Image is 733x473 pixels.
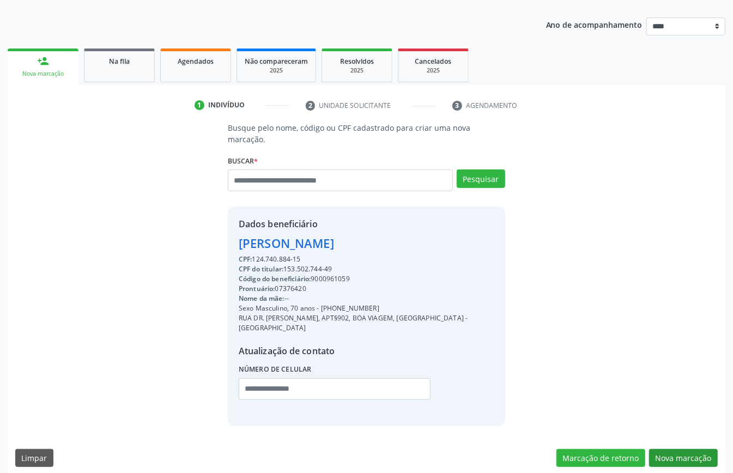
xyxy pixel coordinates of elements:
div: 07376420 [239,284,494,294]
div: 153.502.744-49 [239,264,494,274]
span: Prontuário: [239,284,275,293]
div: Nova marcação [15,70,71,78]
span: CPF do titular: [239,264,283,274]
p: Ano de acompanhamento [546,17,643,31]
span: Na fila [109,57,130,66]
div: 1 [195,100,204,110]
span: Agendados [178,57,214,66]
div: 124.740.884-15 [239,254,494,264]
div: Sexo Masculino, 70 anos - [PHONE_NUMBER] [239,304,494,313]
div: [PERSON_NAME] [239,234,494,252]
div: -- [239,294,494,304]
div: person_add [37,55,49,67]
button: Limpar [15,449,53,468]
span: Código do beneficiário: [239,274,311,283]
button: Pesquisar [457,169,505,188]
span: Não compareceram [245,57,308,66]
div: Indivíduo [208,100,245,110]
span: Cancelados [415,57,452,66]
div: Atualização de contato [239,344,494,357]
button: Marcação de retorno [556,449,645,468]
div: 2025 [406,66,461,75]
div: 2025 [245,66,308,75]
button: Nova marcação [649,449,718,468]
label: Número de celular [239,361,312,378]
div: 9000961059 [239,274,494,284]
div: 2025 [330,66,384,75]
div: RUA DR. [PERSON_NAME], APT§902, BOA VIAGEM, [GEOGRAPHIC_DATA] - [GEOGRAPHIC_DATA] [239,313,494,333]
label: Buscar [228,153,258,169]
p: Busque pelo nome, código ou CPF cadastrado para criar uma nova marcação. [228,122,505,145]
span: CPF: [239,254,252,264]
div: Dados beneficiário [239,217,494,231]
span: Nome da mãe: [239,294,284,303]
span: Resolvidos [340,57,374,66]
